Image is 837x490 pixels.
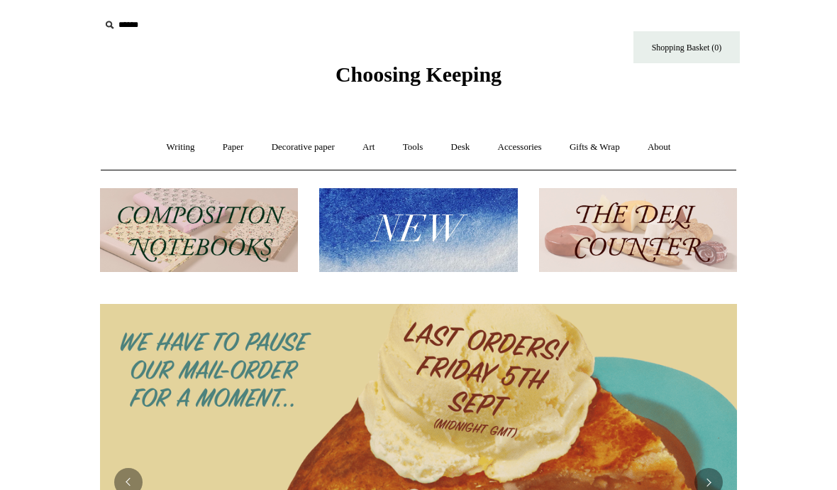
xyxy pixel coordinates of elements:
span: Choosing Keeping [336,62,501,86]
img: 202302 Composition ledgers.jpg__PID:69722ee6-fa44-49dd-a067-31375e5d54ec [100,188,298,273]
a: Paper [210,129,257,166]
img: New.jpg__PID:f73bdf93-380a-4a35-bcfe-7823039498e1 [319,188,517,273]
a: Art [350,129,387,166]
a: Choosing Keeping [336,74,501,84]
a: Accessories [485,129,555,166]
a: Gifts & Wrap [557,129,633,166]
a: Tools [390,129,436,166]
a: Desk [438,129,483,166]
a: Writing [154,129,208,166]
a: Shopping Basket (0) [633,31,740,63]
img: The Deli Counter [539,188,737,273]
a: Decorative paper [259,129,348,166]
a: About [635,129,684,166]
